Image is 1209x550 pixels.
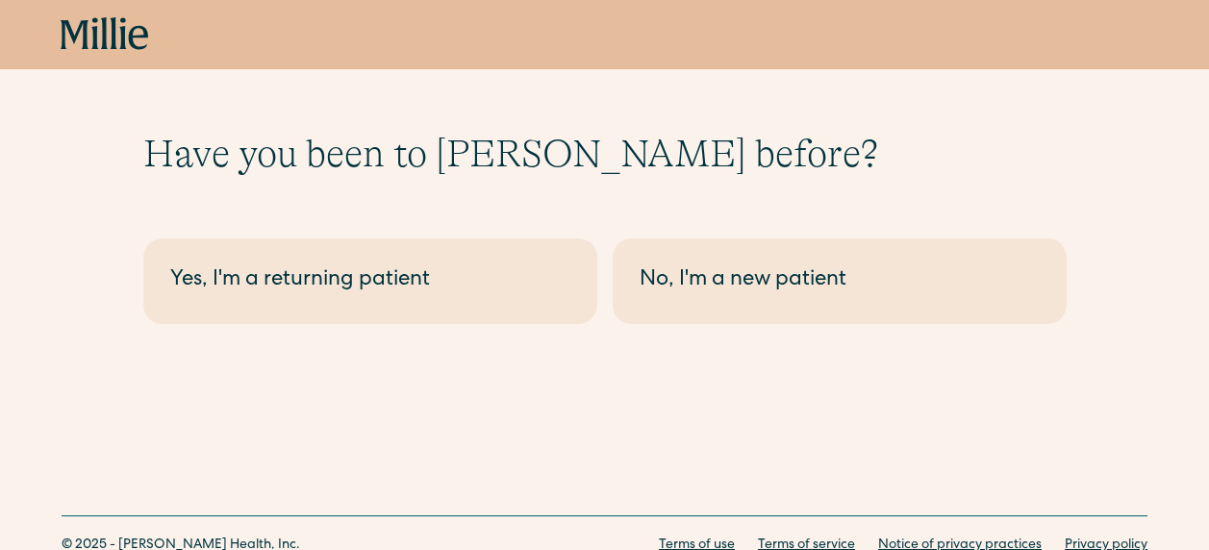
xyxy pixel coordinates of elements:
[170,265,570,297] div: Yes, I'm a returning patient
[143,131,1067,177] h1: Have you been to [PERSON_NAME] before?
[143,238,597,324] a: Yes, I'm a returning patient
[640,265,1040,297] div: No, I'm a new patient
[613,238,1067,324] a: No, I'm a new patient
